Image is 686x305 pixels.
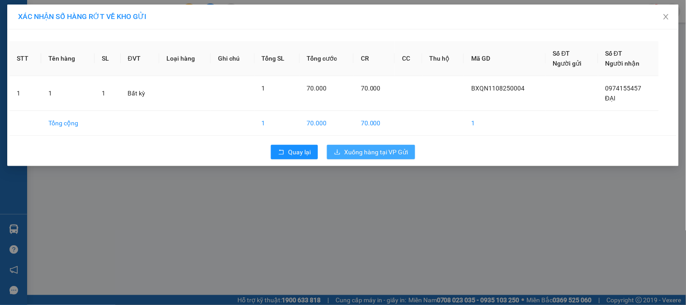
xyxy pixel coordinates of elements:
[255,41,300,76] th: Tổng SL
[271,145,318,159] button: rollbackQuay lại
[354,111,395,136] td: 70.000
[288,147,311,157] span: Quay lại
[121,41,159,76] th: ĐVT
[553,50,570,57] span: Số ĐT
[471,85,525,92] span: BXQN1108250004
[41,41,95,76] th: Tên hàng
[41,76,95,111] td: 1
[102,90,105,97] span: 1
[464,111,546,136] td: 1
[307,85,327,92] span: 70.000
[211,41,254,76] th: Ghi chú
[334,149,341,156] span: download
[606,50,623,57] span: Số ĐT
[653,5,679,30] button: Close
[262,85,265,92] span: 1
[255,111,300,136] td: 1
[606,95,616,102] span: ĐẠI
[18,12,147,21] span: XÁC NHẬN SỐ HÀNG RỚT VỀ KHO GỬI
[662,13,670,20] span: close
[121,76,159,111] td: Bất kỳ
[300,41,354,76] th: Tổng cước
[9,41,41,76] th: STT
[344,147,408,157] span: Xuống hàng tại VP Gửi
[95,41,121,76] th: SL
[9,76,41,111] td: 1
[606,85,642,92] span: 0974155457
[464,41,546,76] th: Mã GD
[553,60,582,67] span: Người gửi
[159,41,211,76] th: Loại hàng
[361,85,381,92] span: 70.000
[422,41,464,76] th: Thu hộ
[395,41,422,76] th: CC
[300,111,354,136] td: 70.000
[327,145,415,159] button: downloadXuống hàng tại VP Gửi
[278,149,284,156] span: rollback
[354,41,395,76] th: CR
[41,111,95,136] td: Tổng cộng
[606,60,640,67] span: Người nhận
